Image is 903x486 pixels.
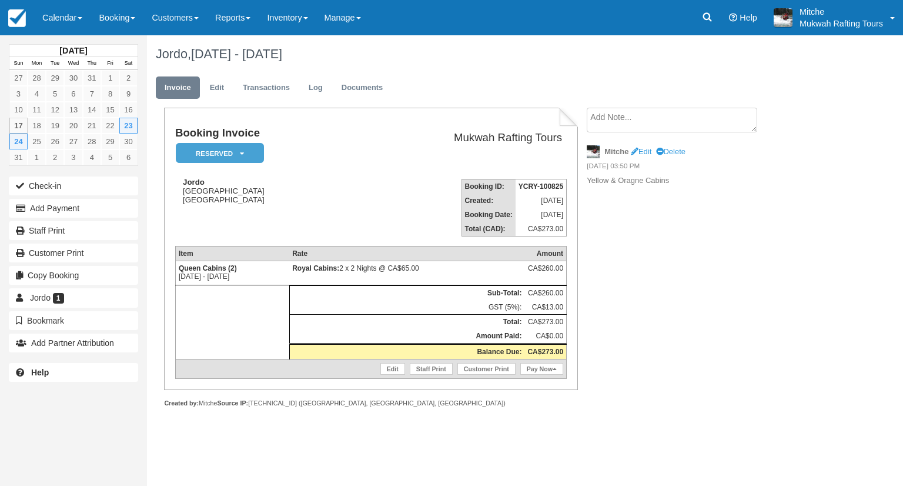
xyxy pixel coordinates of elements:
[191,46,282,61] span: [DATE] - [DATE]
[59,46,87,55] strong: [DATE]
[64,149,82,165] a: 3
[516,208,567,222] td: [DATE]
[410,363,453,375] a: Staff Print
[289,344,524,359] th: Balance Due:
[774,8,792,27] img: A1
[461,208,516,222] th: Booking Date:
[9,221,138,240] a: Staff Print
[83,86,101,102] a: 7
[156,76,200,99] a: Invoice
[164,400,199,407] strong: Created by:
[9,334,138,352] button: Add Partner Attribution
[175,142,260,164] a: Reserved
[119,149,138,165] a: 6
[64,57,82,70] th: Wed
[9,311,138,330] button: Bookmark
[800,18,883,29] p: Mukwah Rafting Tours
[520,363,563,375] a: Pay Now
[292,264,339,272] strong: Royal Cabins
[604,147,628,156] strong: Mitche
[729,14,737,22] i: Help
[461,222,516,237] th: Total (CAD):
[289,300,524,315] td: GST (5%):
[176,143,264,164] em: Reserved
[587,161,785,174] em: [DATE] 03:50 PM
[461,194,516,208] th: Created:
[64,70,82,86] a: 30
[46,86,64,102] a: 5
[30,293,51,302] span: Jordo
[164,399,577,408] div: Mitche [TECHNICAL_ID] ([GEOGRAPHIC_DATA], [GEOGRAPHIC_DATA], [GEOGRAPHIC_DATA])
[28,102,46,118] a: 11
[175,127,348,139] h1: Booking Invoice
[183,178,205,187] strong: Jordo
[201,76,233,99] a: Edit
[119,118,138,134] a: 23
[8,9,26,27] img: checkfront-main-nav-mini-logo.png
[353,132,562,144] h2: Mukwah Rafting Tours
[53,293,64,304] span: 1
[516,194,567,208] td: [DATE]
[175,247,289,261] th: Item
[119,57,138,70] th: Sat
[9,57,28,70] th: Sun
[46,57,64,70] th: Tue
[524,315,566,329] td: CA$273.00
[83,134,101,149] a: 28
[527,348,563,356] strong: CA$273.00
[28,118,46,134] a: 18
[46,118,64,134] a: 19
[380,363,405,375] a: Edit
[234,76,299,99] a: Transactions
[64,118,82,134] a: 20
[740,13,757,22] span: Help
[83,57,101,70] th: Thu
[9,288,138,307] a: Jordo 1
[28,86,46,102] a: 4
[31,368,49,377] b: Help
[587,175,785,187] p: Yellow & Oragne Cabins
[9,177,138,195] button: Check-in
[119,102,138,118] a: 16
[527,264,563,282] div: CA$260.00
[175,261,289,285] td: [DATE] - [DATE]
[333,76,392,99] a: Documents
[46,102,64,118] a: 12
[9,244,138,262] a: Customer Print
[179,264,237,272] strong: Queen Cabins (2)
[28,57,46,70] th: Mon
[289,329,524,344] th: Amount Paid:
[46,134,64,149] a: 26
[64,102,82,118] a: 13
[83,70,101,86] a: 31
[524,329,566,344] td: CA$0.00
[9,102,28,118] a: 10
[519,182,563,191] strong: YCRY-100825
[28,134,46,149] a: 25
[9,363,138,382] a: Help
[9,149,28,165] a: 31
[631,147,651,156] a: Edit
[800,6,883,18] p: Mitche
[83,149,101,165] a: 4
[101,86,119,102] a: 8
[46,70,64,86] a: 29
[516,222,567,237] td: CA$273.00
[101,118,119,134] a: 22
[101,70,119,86] a: 1
[101,134,119,149] a: 29
[83,102,101,118] a: 14
[289,247,524,261] th: Rate
[64,86,82,102] a: 6
[64,134,82,149] a: 27
[524,286,566,301] td: CA$260.00
[101,149,119,165] a: 5
[289,315,524,329] th: Total:
[461,179,516,194] th: Booking ID:
[28,70,46,86] a: 28
[9,86,28,102] a: 3
[156,47,815,61] h1: Jordo,
[656,147,685,156] a: Delete
[119,86,138,102] a: 9
[9,199,138,218] button: Add Payment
